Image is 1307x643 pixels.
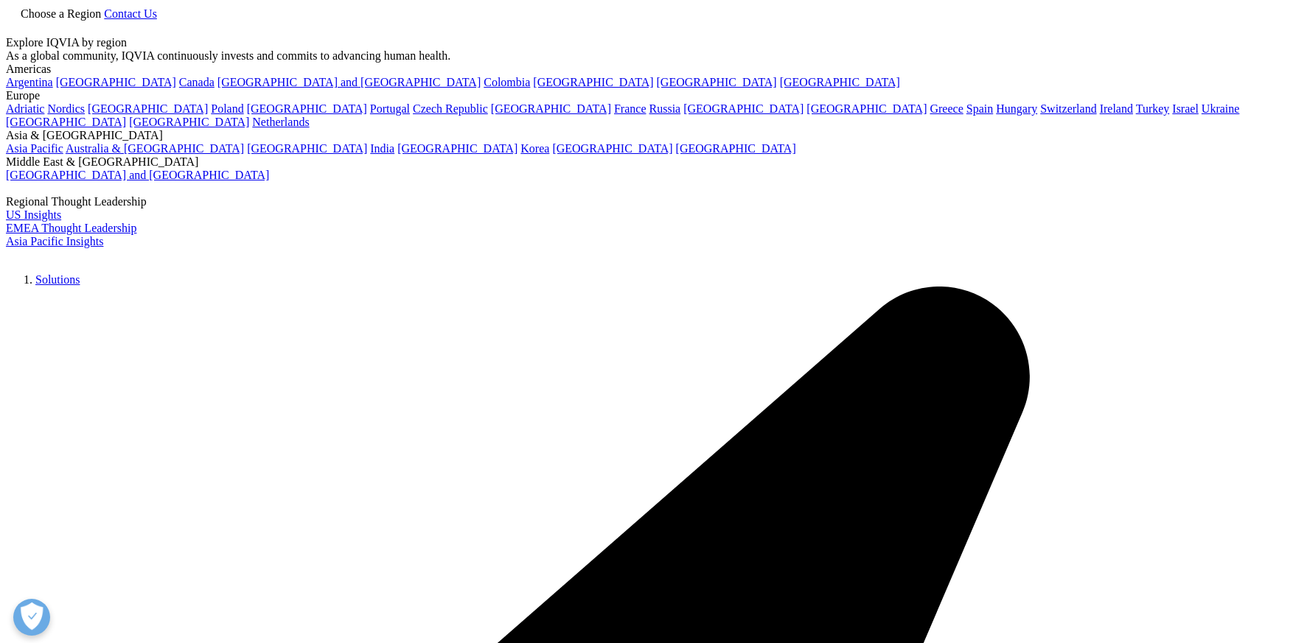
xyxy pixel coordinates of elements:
[6,129,1301,142] div: Asia & [GEOGRAPHIC_DATA]
[614,102,646,115] a: France
[806,102,927,115] a: [GEOGRAPHIC_DATA]
[676,142,796,155] a: [GEOGRAPHIC_DATA]
[6,222,136,234] a: EMEA Thought Leadership
[491,102,611,115] a: [GEOGRAPHIC_DATA]
[35,273,80,286] a: Solutions
[129,116,249,128] a: [GEOGRAPHIC_DATA]
[6,235,103,247] a: Asia Pacific Insights
[1202,102,1240,115] a: Ukraine
[552,142,672,155] a: [GEOGRAPHIC_DATA]
[247,142,367,155] a: [GEOGRAPHIC_DATA]
[104,7,157,20] a: Contact Us
[179,76,215,88] a: Canada
[657,76,777,88] a: [GEOGRAPHIC_DATA]
[966,102,993,115] a: Spain
[88,102,208,115] a: [GEOGRAPHIC_DATA]
[6,195,1301,208] div: Regional Thought Leadership
[6,155,1301,169] div: Middle East & [GEOGRAPHIC_DATA]
[6,116,126,128] a: [GEOGRAPHIC_DATA]
[780,76,900,88] a: [GEOGRAPHIC_DATA]
[6,36,1301,49] div: Explore IQVIA by region
[649,102,681,115] a: Russia
[6,89,1301,102] div: Europe
[6,63,1301,76] div: Americas
[996,102,1037,115] a: Hungary
[533,76,653,88] a: [GEOGRAPHIC_DATA]
[6,169,269,181] a: [GEOGRAPHIC_DATA] and [GEOGRAPHIC_DATA]
[6,142,63,155] a: Asia Pacific
[397,142,517,155] a: [GEOGRAPHIC_DATA]
[6,76,53,88] a: Argentina
[1100,102,1133,115] a: Ireland
[1040,102,1096,115] a: Switzerland
[66,142,244,155] a: Australia & [GEOGRAPHIC_DATA]
[370,102,410,115] a: Portugal
[21,7,101,20] span: Choose a Region
[1136,102,1170,115] a: Turkey
[47,102,85,115] a: Nordics
[6,208,61,221] a: US Insights
[247,102,367,115] a: [GEOGRAPHIC_DATA]
[13,599,50,636] button: Präferenzen öffnen
[217,76,481,88] a: [GEOGRAPHIC_DATA] and [GEOGRAPHIC_DATA]
[252,116,309,128] a: Netherlands
[1172,102,1199,115] a: Israel
[484,76,530,88] a: Colombia
[930,102,963,115] a: Greece
[56,76,176,88] a: [GEOGRAPHIC_DATA]
[6,102,44,115] a: Adriatic
[6,49,1301,63] div: As a global community, IQVIA continuously invests and commits to advancing human health.
[520,142,549,155] a: Korea
[211,102,243,115] a: Poland
[370,142,394,155] a: India
[413,102,488,115] a: Czech Republic
[683,102,804,115] a: [GEOGRAPHIC_DATA]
